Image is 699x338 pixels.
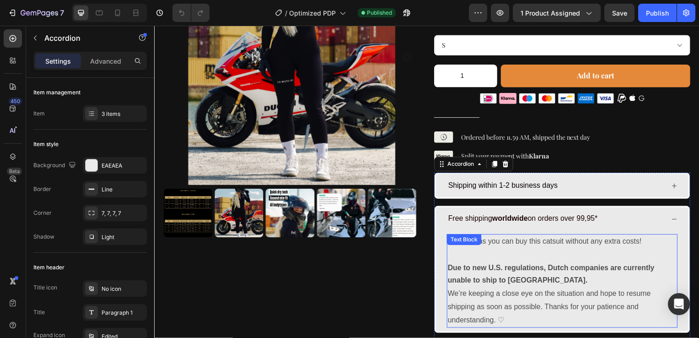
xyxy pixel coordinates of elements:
[282,122,301,142] img: gempages_578741210387055335-5969253a-04b4-4175-965d-cefbeac58afb.svg
[33,185,51,193] div: Border
[172,4,210,22] div: Undo/Redo
[102,309,145,317] div: Paragraph 1
[285,8,287,18] span: /
[33,209,52,217] div: Corner
[340,191,376,198] strong: worldwide
[296,211,526,304] p: That means you can buy this catsuit without any extra costs! We’re keeping a close eye on the sit...
[102,209,145,218] div: 7, 7, 7, 7
[349,39,540,62] button: Add to cart
[90,56,121,66] p: Advanced
[293,136,324,144] div: Accordion
[249,26,260,37] button: Carousel Next Arrow
[33,308,45,316] div: Title
[45,56,71,66] p: Settings
[604,4,634,22] button: Save
[296,191,446,198] span: Free shipping on orders over 99,95*
[296,212,328,220] div: Text Block
[102,185,145,194] div: Line
[33,109,45,118] div: Item
[102,285,145,293] div: No icon
[9,98,22,105] div: 450
[296,157,406,165] span: Shipping within 1-2 business days
[33,159,78,172] div: Background
[521,8,580,18] span: 1 product assigned
[282,103,301,122] img: gempages_578741210387055335-e60d910c-1907-4d90-81ff-d733eb3559d5.svg
[7,168,22,175] div: Beta
[377,127,398,136] strong: Klarna
[102,110,145,118] div: 3 items
[289,8,336,18] span: Optimized PDP
[154,26,699,338] iframe: Design area
[296,240,504,261] strong: Due to new U.S. regulations, Dutch companies are currently unable to ship to [GEOGRAPHIC_DATA].
[646,8,669,18] div: Publish
[513,4,601,22] button: 1 product assigned
[33,233,54,241] div: Shadow
[33,88,81,97] div: Item management
[309,126,443,137] p: Split your payment with
[282,39,345,62] input: quantity
[309,107,443,118] p: Ordered before 11.59 AM, shipped the next day
[60,7,64,18] p: 7
[612,9,627,17] span: Save
[638,4,677,22] button: Publish
[33,140,59,148] div: Item style
[668,293,690,315] div: Open Intercom Messenger
[44,33,122,44] p: Accordion
[33,263,65,272] div: Item header
[4,4,68,22] button: 7
[102,162,145,170] div: EAEAEA
[425,44,463,57] div: Add to cart
[102,233,145,241] div: Light
[33,283,57,292] div: Title icon
[367,9,392,17] span: Published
